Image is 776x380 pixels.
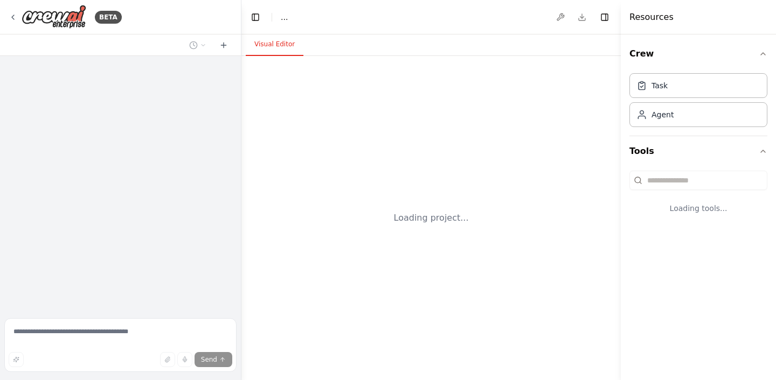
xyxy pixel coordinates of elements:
button: Tools [629,136,767,166]
button: Upload files [160,352,175,367]
button: Hide right sidebar [597,10,612,25]
div: Task [652,80,668,91]
button: Click to speak your automation idea [177,352,192,367]
h4: Resources [629,11,674,24]
button: Hide left sidebar [248,10,263,25]
button: Send [195,352,232,367]
div: BETA [95,11,122,24]
div: Crew [629,69,767,136]
button: Start a new chat [215,39,232,52]
img: Logo [22,5,86,29]
div: Agent [652,109,674,120]
div: Loading project... [394,212,469,224]
span: Send [201,355,217,364]
nav: breadcrumb [281,12,288,23]
button: Improve this prompt [9,352,24,367]
button: Crew [629,39,767,69]
div: Loading tools... [629,194,767,222]
div: Tools [629,166,767,231]
span: ... [281,12,288,23]
button: Switch to previous chat [185,39,211,52]
button: Visual Editor [246,33,303,56]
